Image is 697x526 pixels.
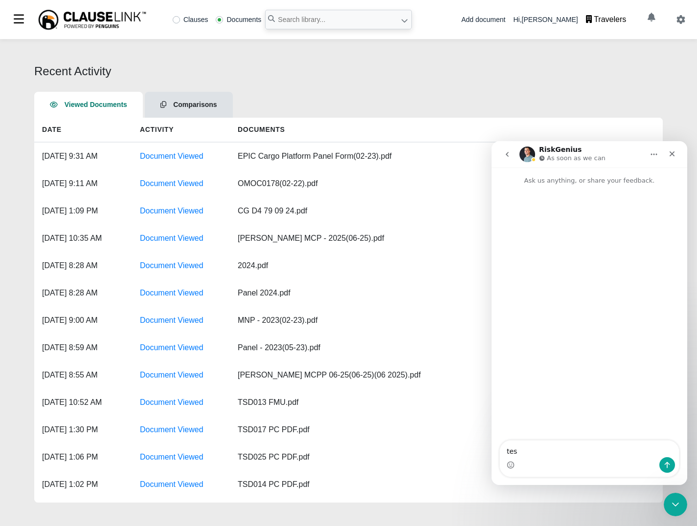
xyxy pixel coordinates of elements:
div: [DATE] 1:06 PM [34,443,132,471]
a: Document Viewed [140,398,203,406]
div: [DATE] 10:52 AM [34,389,132,416]
h5: Activity [132,118,230,142]
label: Documents [216,16,261,23]
div: [DATE] 1:30 PM [34,416,132,443]
div: [DATE] 8:28 AM [34,279,132,307]
div: TSD017 PC PDF.pdf [230,416,426,443]
h5: Documents [230,118,426,142]
div: 2024.pdf [230,252,426,279]
div: TSD014 PC PDF.pdf [230,471,426,498]
div: [PERSON_NAME] MCPP 06-25(06-25)(06 2025).pdf [230,361,428,389]
div: TSD013 FMU.pdf [230,389,426,416]
a: Document Viewed [140,261,203,270]
div: MNP - 2023(02-23).pdf [230,307,426,334]
div: [PERSON_NAME] MCP - 2025(06-25).pdf [230,225,426,252]
div: [DATE] 9:00 AM [34,307,132,334]
div: Travelers [594,14,626,25]
div: TSD014 W.pdf [230,498,426,526]
div: [DATE] 1:02 PM [34,471,132,498]
div: [DATE] 9:11 AM [34,170,132,197]
div: Recent Activity [34,63,663,80]
div: [DATE] 10:35 AM [34,225,132,252]
div: Add document [461,15,505,25]
div: CG D4 79 09 24.pdf [230,197,426,225]
label: Clauses [173,16,208,23]
button: Travelers [578,10,634,29]
a: Document Viewed [140,234,203,242]
h5: Date [34,118,132,142]
span: Comparisons [173,101,217,108]
a: Document Viewed [140,316,203,324]
iframe: Intercom live chat [664,493,687,516]
div: [DATE] 8:28 AM [34,252,132,279]
span: Viewed Documents [65,101,127,108]
div: OMOC0178(02-22).pdf [230,170,426,197]
a: Document Viewed [140,343,203,352]
iframe: Intercom live chat [492,141,687,485]
div: Hi, [PERSON_NAME] [513,10,634,29]
div: Panel - 2023(05-23).pdf [230,334,426,361]
div: [DATE] 9:31 AM [34,143,132,170]
div: [DATE] 8:55 AM [34,361,132,389]
a: Document Viewed [140,152,203,160]
img: ClauseLink [37,9,147,31]
a: Document Viewed [140,207,203,215]
a: Document Viewed [140,480,203,488]
div: TSD025 PC PDF.pdf [230,443,426,471]
div: EPIC Cargo Platform Panel Form(02-23).pdf [230,143,426,170]
div: [DATE] 1:09 PM [34,197,132,225]
div: Panel 2024.pdf [230,279,426,307]
div: [DATE] 1:02 PM [34,498,132,526]
div: [DATE] 8:59 AM [34,334,132,361]
a: Document Viewed [140,425,203,434]
a: Document Viewed [140,453,203,461]
a: Document Viewed [140,179,203,188]
a: Document Viewed [140,371,203,379]
a: Document Viewed [140,289,203,297]
input: Search library... [265,10,412,29]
